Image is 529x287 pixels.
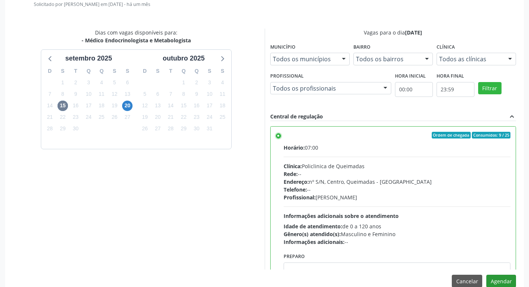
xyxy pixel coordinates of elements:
[217,89,228,99] span: sábado, 11 de outubro de 2025
[45,89,55,99] span: domingo, 7 de setembro de 2025
[179,89,189,99] span: quarta-feira, 8 de outubro de 2025
[109,112,120,123] span: sexta-feira, 26 de setembro de 2025
[284,238,344,245] span: Informações adicionais:
[270,71,304,82] label: Profissional
[151,65,164,77] div: S
[270,29,516,36] div: Vagas para o dia
[153,101,163,111] span: segunda-feira, 13 de outubro de 2025
[97,89,107,99] span: quinta-feira, 11 de setembro de 2025
[284,170,298,177] span: Rede:
[62,53,115,63] div: setembro 2025
[121,65,134,77] div: S
[95,65,108,77] div: Q
[71,89,81,99] span: terça-feira, 9 de setembro de 2025
[166,124,176,134] span: terça-feira, 28 de outubro de 2025
[97,112,107,123] span: quinta-feira, 25 de setembro de 2025
[82,36,191,44] div: - Médico Endocrinologista e Metabologista
[166,101,176,111] span: terça-feira, 14 de outubro de 2025
[203,65,216,77] div: S
[437,42,455,53] label: Clínica
[122,101,133,111] span: sábado, 20 de setembro de 2025
[58,124,68,134] span: segunda-feira, 29 de setembro de 2025
[284,222,511,230] div: de 0 a 120 anos
[284,144,305,151] span: Horário:
[284,162,511,170] div: Policlinica de Queimadas
[69,65,82,77] div: T
[45,101,55,111] span: domingo, 14 de setembro de 2025
[273,85,376,92] span: Todos os profissionais
[179,124,189,134] span: quarta-feira, 29 de outubro de 2025
[192,124,202,134] span: quinta-feira, 30 de outubro de 2025
[284,186,307,193] span: Telefone:
[58,112,68,123] span: segunda-feira, 22 de setembro de 2025
[508,112,516,121] i: expand_less
[166,89,176,99] span: terça-feira, 7 de outubro de 2025
[179,101,189,111] span: quarta-feira, 15 de outubro de 2025
[140,101,150,111] span: domingo, 12 de outubro de 2025
[58,89,68,99] span: segunda-feira, 8 de setembro de 2025
[217,77,228,88] span: sábado, 4 de outubro de 2025
[192,77,202,88] span: quinta-feira, 2 de outubro de 2025
[284,223,342,230] span: Idade de atendimento:
[43,65,56,77] div: D
[405,29,422,36] span: [DATE]
[71,101,81,111] span: terça-feira, 16 de setembro de 2025
[164,65,177,77] div: T
[179,112,189,123] span: quarta-feira, 22 de outubro de 2025
[122,112,133,123] span: sábado, 27 de setembro de 2025
[478,82,502,95] button: Filtrar
[353,42,370,53] label: Bairro
[284,251,305,262] label: Preparo
[45,124,55,134] span: domingo, 28 de setembro de 2025
[71,112,81,123] span: terça-feira, 23 de setembro de 2025
[270,42,295,53] label: Município
[270,112,323,121] div: Central de regulação
[204,112,215,123] span: sexta-feira, 24 de outubro de 2025
[284,230,511,238] div: Masculino e Feminino
[192,112,202,123] span: quinta-feira, 23 de outubro de 2025
[472,132,510,138] span: Consumidos: 9 / 25
[109,101,120,111] span: sexta-feira, 19 de setembro de 2025
[82,65,95,77] div: Q
[437,82,474,97] input: Selecione o horário
[439,55,501,63] span: Todos as clínicas
[284,144,511,151] div: 07:00
[140,112,150,123] span: domingo, 19 de outubro de 2025
[284,212,399,219] span: Informações adicionais sobre o atendimento
[140,124,150,134] span: domingo, 26 de outubro de 2025
[216,65,229,77] div: S
[395,71,426,82] label: Hora inicial
[284,163,302,170] span: Clínica:
[140,89,150,99] span: domingo, 5 de outubro de 2025
[153,112,163,123] span: segunda-feira, 20 de outubro de 2025
[437,71,464,82] label: Hora final
[160,53,208,63] div: outubro 2025
[204,89,215,99] span: sexta-feira, 10 de outubro de 2025
[58,101,68,111] span: segunda-feira, 15 de setembro de 2025
[82,29,191,44] div: Dias com vagas disponíveis para:
[138,65,151,77] div: D
[84,89,94,99] span: quarta-feira, 10 de setembro de 2025
[97,101,107,111] span: quinta-feira, 18 de setembro de 2025
[217,101,228,111] span: sábado, 18 de outubro de 2025
[192,101,202,111] span: quinta-feira, 16 de outubro de 2025
[432,132,471,138] span: Ordem de chegada
[284,231,341,238] span: Gênero(s) atendido(s):
[177,65,190,77] div: Q
[71,77,81,88] span: terça-feira, 2 de setembro de 2025
[284,194,316,201] span: Profissional:
[217,112,228,123] span: sábado, 25 de outubro de 2025
[45,112,55,123] span: domingo, 21 de setembro de 2025
[122,89,133,99] span: sábado, 13 de setembro de 2025
[84,77,94,88] span: quarta-feira, 3 de setembro de 2025
[284,170,511,178] div: --
[204,77,215,88] span: sexta-feira, 3 de outubro de 2025
[284,238,511,246] div: --
[284,178,309,185] span: Endereço:
[58,77,68,88] span: segunda-feira, 1 de setembro de 2025
[284,178,511,186] div: nº S/N, Centro, Queimadas - [GEOGRAPHIC_DATA]
[153,124,163,134] span: segunda-feira, 27 de outubro de 2025
[97,77,107,88] span: quinta-feira, 4 de setembro de 2025
[204,101,215,111] span: sexta-feira, 17 de outubro de 2025
[153,89,163,99] span: segunda-feira, 6 de outubro de 2025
